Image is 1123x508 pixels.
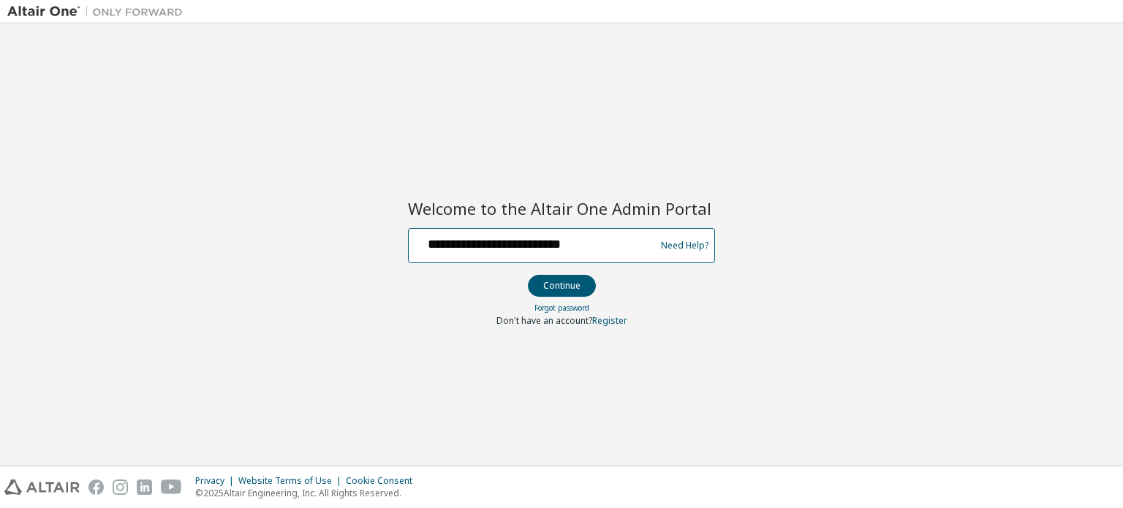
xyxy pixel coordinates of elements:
[238,475,346,487] div: Website Terms of Use
[346,475,421,487] div: Cookie Consent
[592,314,627,327] a: Register
[88,479,104,495] img: facebook.svg
[137,479,152,495] img: linkedin.svg
[528,275,596,297] button: Continue
[4,479,80,495] img: altair_logo.svg
[408,198,715,219] h2: Welcome to the Altair One Admin Portal
[534,303,589,313] a: Forgot password
[195,487,421,499] p: © 2025 Altair Engineering, Inc. All Rights Reserved.
[661,245,708,246] a: Need Help?
[113,479,128,495] img: instagram.svg
[161,479,182,495] img: youtube.svg
[195,475,238,487] div: Privacy
[7,4,190,19] img: Altair One
[496,314,592,327] span: Don't have an account?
